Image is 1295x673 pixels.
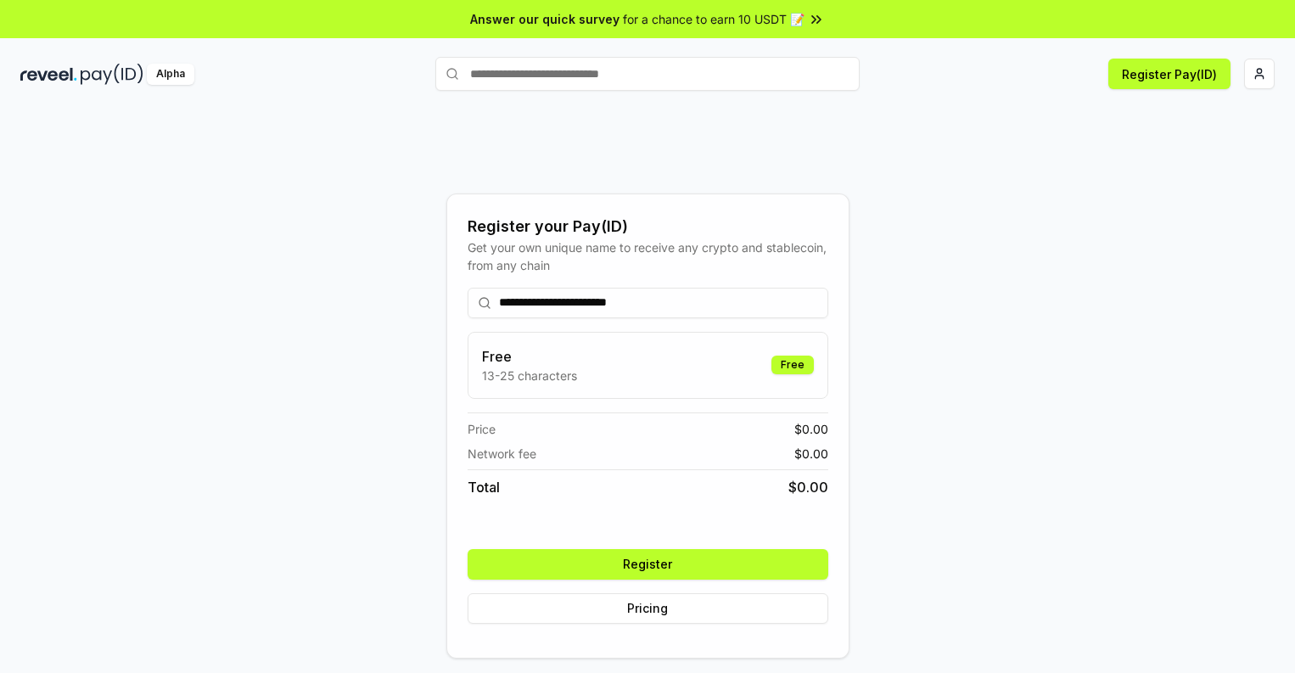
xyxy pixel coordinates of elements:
[468,215,828,238] div: Register your Pay(ID)
[771,356,814,374] div: Free
[623,10,804,28] span: for a chance to earn 10 USDT 📝
[468,445,536,463] span: Network fee
[468,593,828,624] button: Pricing
[468,420,496,438] span: Price
[794,420,828,438] span: $ 0.00
[794,445,828,463] span: $ 0.00
[482,367,577,384] p: 13-25 characters
[482,346,577,367] h3: Free
[20,64,77,85] img: reveel_dark
[147,64,194,85] div: Alpha
[468,238,828,274] div: Get your own unique name to receive any crypto and stablecoin, from any chain
[1108,59,1231,89] button: Register Pay(ID)
[470,10,619,28] span: Answer our quick survey
[468,549,828,580] button: Register
[788,477,828,497] span: $ 0.00
[81,64,143,85] img: pay_id
[468,477,500,497] span: Total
